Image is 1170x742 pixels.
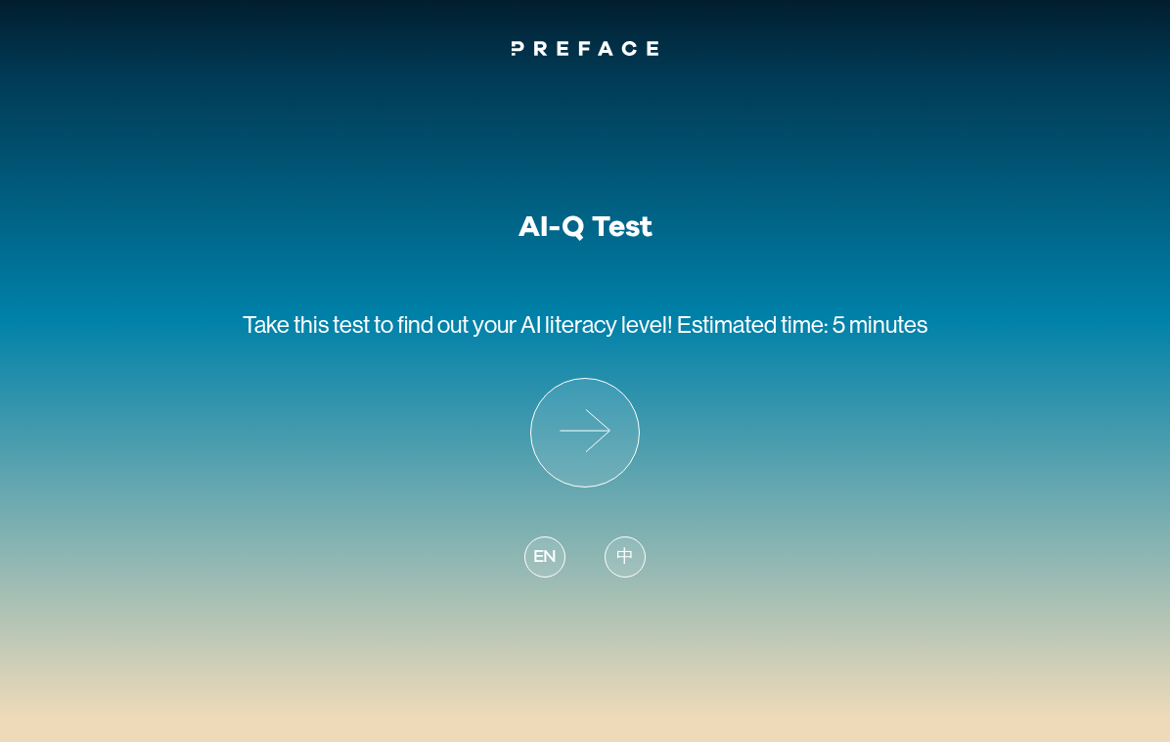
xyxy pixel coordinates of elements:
[616,544,634,571] span: 中
[397,311,673,338] span: find out your AI literacy level!
[518,209,652,245] h1: AI-Q Test
[533,544,557,571] span: EN
[243,311,393,338] span: Take this test to
[677,311,927,338] span: Estimated time: 5 minutes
